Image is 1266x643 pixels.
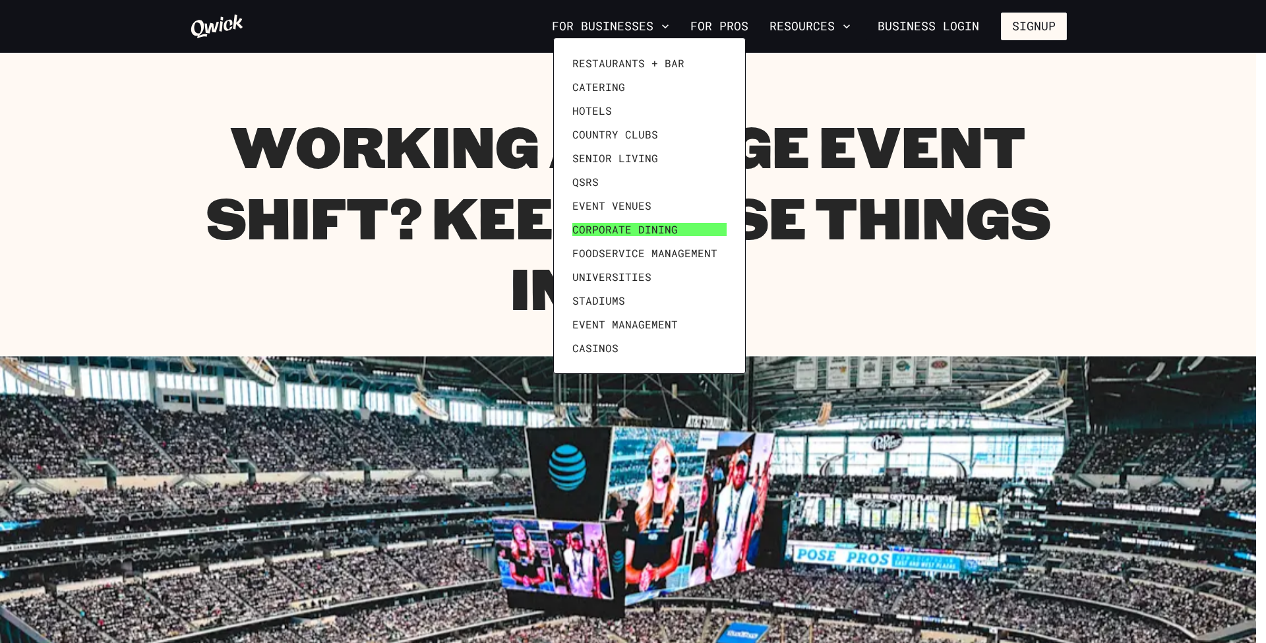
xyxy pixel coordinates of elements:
[572,247,717,260] span: Foodservice Management
[572,128,658,141] span: Country Clubs
[572,80,625,94] span: Catering
[572,199,651,212] span: Event Venues
[572,294,625,307] span: Stadiums
[572,175,599,189] span: QSRs
[572,223,678,236] span: Corporate Dining
[572,104,612,117] span: Hotels
[572,270,651,284] span: Universities
[572,342,618,355] span: Casinos
[572,152,658,165] span: Senior Living
[572,318,678,331] span: Event Management
[572,57,684,70] span: Restaurants + Bar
